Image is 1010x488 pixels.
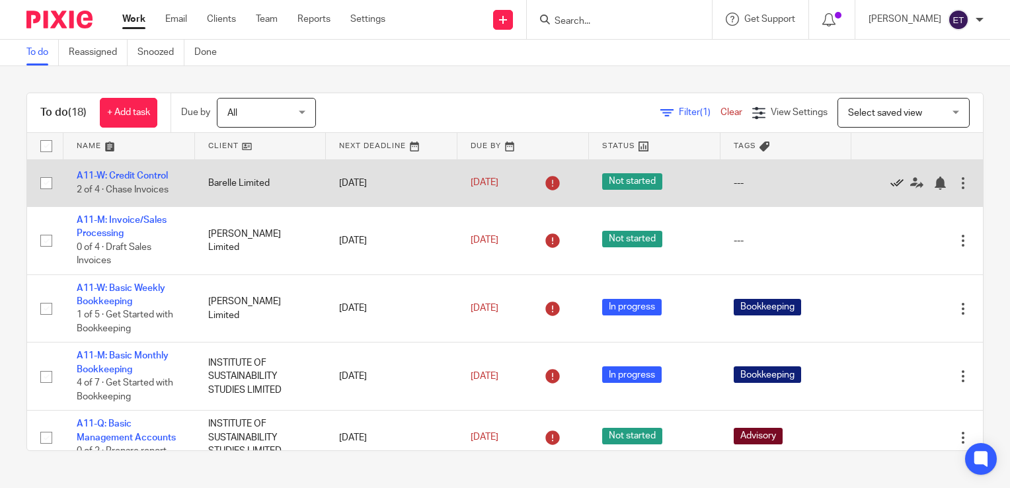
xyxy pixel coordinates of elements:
[195,206,327,274] td: [PERSON_NAME] Limited
[471,304,498,313] span: [DATE]
[326,159,457,206] td: [DATE]
[77,243,151,266] span: 0 of 4 · Draft Sales Invoices
[165,13,187,26] a: Email
[122,13,145,26] a: Work
[227,108,237,118] span: All
[195,159,327,206] td: Barelle Limited
[77,351,169,374] a: A11-M: Basic Monthly Bookkeeping
[69,40,128,65] a: Reassigned
[602,299,662,315] span: In progress
[734,177,839,190] div: ---
[195,343,327,411] td: INSTITUTE OF SUSTAINABILITY STUDIES LIMITED
[720,108,742,117] a: Clear
[471,433,498,442] span: [DATE]
[471,179,498,188] span: [DATE]
[100,98,157,128] a: + Add task
[848,108,922,118] span: Select saved view
[77,185,169,194] span: 2 of 4 · Chase Invoices
[471,236,498,245] span: [DATE]
[326,206,457,274] td: [DATE]
[26,11,93,28] img: Pixie
[734,428,783,444] span: Advisory
[734,142,756,149] span: Tags
[207,13,236,26] a: Clients
[890,177,910,190] a: Mark as done
[553,16,672,28] input: Search
[326,343,457,411] td: [DATE]
[297,13,330,26] a: Reports
[602,366,662,383] span: In progress
[948,9,969,30] img: svg%3E
[326,274,457,343] td: [DATE]
[679,108,720,117] span: Filter
[195,411,327,465] td: INSTITUTE OF SUSTAINABILITY STUDIES LIMITED
[602,428,662,444] span: Not started
[194,40,227,65] a: Done
[77,216,167,238] a: A11-M: Invoice/Sales Processing
[77,378,173,401] span: 4 of 7 · Get Started with Bookkeeping
[26,40,59,65] a: To do
[40,106,87,120] h1: To do
[734,366,801,383] span: Bookkeeping
[471,372,498,381] span: [DATE]
[256,13,278,26] a: Team
[195,274,327,343] td: [PERSON_NAME] Limited
[77,446,167,456] span: 0 of 2 · Prepare report
[771,108,828,117] span: View Settings
[700,108,711,117] span: (1)
[181,106,210,119] p: Due by
[68,107,87,118] span: (18)
[602,231,662,247] span: Not started
[137,40,184,65] a: Snoozed
[602,173,662,190] span: Not started
[77,171,168,181] a: A11-W: Credit Control
[77,284,165,306] a: A11-W: Basic Weekly Bookkeeping
[77,419,176,442] a: A11-Q: Basic Management Accounts
[734,299,801,315] span: Bookkeeping
[350,13,385,26] a: Settings
[734,234,839,247] div: ---
[77,311,173,334] span: 1 of 5 · Get Started with Bookkeeping
[744,15,795,24] span: Get Support
[326,411,457,465] td: [DATE]
[869,13,941,26] p: [PERSON_NAME]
